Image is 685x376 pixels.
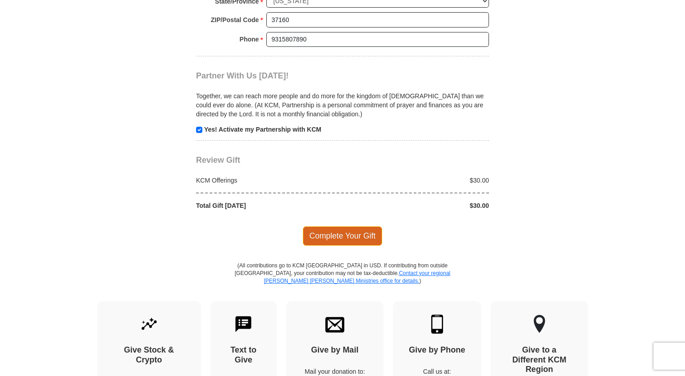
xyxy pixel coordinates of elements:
[234,315,253,334] img: text-to-give.svg
[196,92,489,119] p: Together, we can reach more people and do more for the kingdom of [DEMOGRAPHIC_DATA] than we coul...
[325,315,344,334] img: envelope.svg
[533,315,546,334] img: other-region
[196,156,240,165] span: Review Gift
[192,176,343,185] div: KCM Offerings
[428,315,447,334] img: mobile.svg
[264,270,450,284] a: Contact your regional [PERSON_NAME] [PERSON_NAME] Ministries office for details.
[302,367,368,376] p: Mail your donation to:
[211,14,259,26] strong: ZIP/Postal Code
[226,345,261,365] h4: Text to Give
[140,315,159,334] img: give-by-stock.svg
[113,345,185,365] h4: Give Stock & Crypto
[342,201,494,210] div: $30.00
[234,262,451,301] p: (All contributions go to KCM [GEOGRAPHIC_DATA] in USD. If contributing from outside [GEOGRAPHIC_D...
[240,33,259,46] strong: Phone
[302,345,368,355] h4: Give by Mail
[303,226,383,245] span: Complete Your Gift
[409,367,466,376] p: Call us at:
[409,345,466,355] h4: Give by Phone
[196,71,289,80] span: Partner With Us [DATE]!
[192,201,343,210] div: Total Gift [DATE]
[204,126,321,133] strong: Yes! Activate my Partnership with KCM
[342,176,494,185] div: $30.00
[507,345,572,375] h4: Give to a Different KCM Region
